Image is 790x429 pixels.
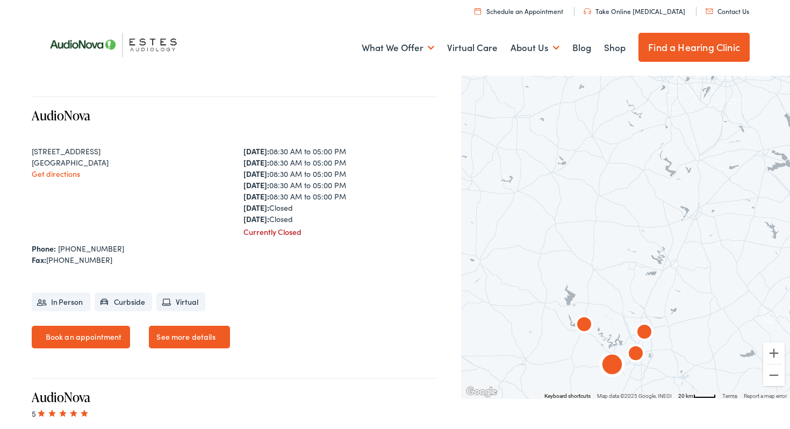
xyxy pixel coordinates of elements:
span: 20 km [678,393,693,399]
div: 08:30 AM to 05:00 PM 08:30 AM to 05:00 PM 08:30 AM to 05:00 PM 08:30 AM to 05:00 PM 08:30 AM to 0... [243,146,439,225]
button: Zoom out [763,364,785,386]
a: Find a Hearing Clinic [638,33,750,62]
strong: [DATE]: [243,146,269,156]
a: Schedule an Appointment [475,6,563,16]
a: What We Offer [362,28,434,68]
a: Book an appointment [32,326,131,348]
div: [STREET_ADDRESS] [32,146,227,157]
a: [PHONE_NUMBER] [58,243,124,254]
strong: Fax: [32,254,46,265]
span: Map data ©2025 Google, INEGI [597,393,672,399]
div: [PHONE_NUMBER] [32,254,439,266]
a: AudioNova [32,388,90,406]
a: AudioNova [32,106,90,124]
strong: [DATE]: [243,202,269,213]
span: 5 [32,408,90,419]
li: In Person [32,292,90,311]
strong: [DATE]: [243,157,269,168]
strong: Phone: [32,243,56,254]
button: Map Scale: 20 km per 38 pixels [675,391,719,399]
img: utility icon [706,9,713,14]
a: Blog [572,28,591,68]
li: Virtual [156,292,205,311]
a: Get directions [32,168,80,179]
a: Take Online [MEDICAL_DATA] [584,6,685,16]
strong: [DATE]: [243,180,269,190]
button: Zoom in [763,342,785,364]
div: [GEOGRAPHIC_DATA] [32,157,227,168]
a: Virtual Care [447,28,498,68]
div: Currently Closed [243,226,439,238]
img: Google [464,385,499,399]
li: Curbside [95,292,153,311]
a: Shop [604,28,626,68]
a: Terms (opens in new tab) [722,393,737,399]
img: utility icon [475,8,481,15]
a: About Us [511,28,559,68]
div: AudioNova [599,354,625,380]
button: Keyboard shortcuts [544,392,591,400]
div: AudioNova [631,320,657,346]
strong: [DATE]: [243,191,269,202]
a: Open this area in Google Maps (opens a new window) [464,385,499,399]
div: AudioNova [623,342,649,368]
a: Report a map error [744,393,787,399]
strong: [DATE]: [243,168,269,179]
a: See more details [149,326,229,348]
a: Contact Us [706,6,749,16]
img: utility icon [584,8,591,15]
div: AudioNova [571,313,597,339]
strong: [DATE]: [243,213,269,224]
